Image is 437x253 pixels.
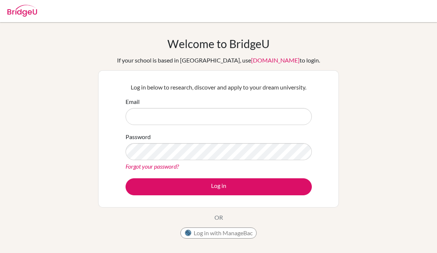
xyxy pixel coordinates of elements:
img: Bridge-U [7,5,37,17]
a: Forgot your password? [126,163,179,170]
label: Password [126,132,151,141]
button: Log in [126,178,312,195]
p: OR [214,213,223,222]
label: Email [126,97,140,106]
button: Log in with ManageBac [180,227,257,239]
h1: Welcome to BridgeU [167,37,270,50]
div: If your school is based in [GEOGRAPHIC_DATA], use to login. [117,56,320,65]
a: [DOMAIN_NAME] [251,57,300,64]
p: Log in below to research, discover and apply to your dream university. [126,83,312,92]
